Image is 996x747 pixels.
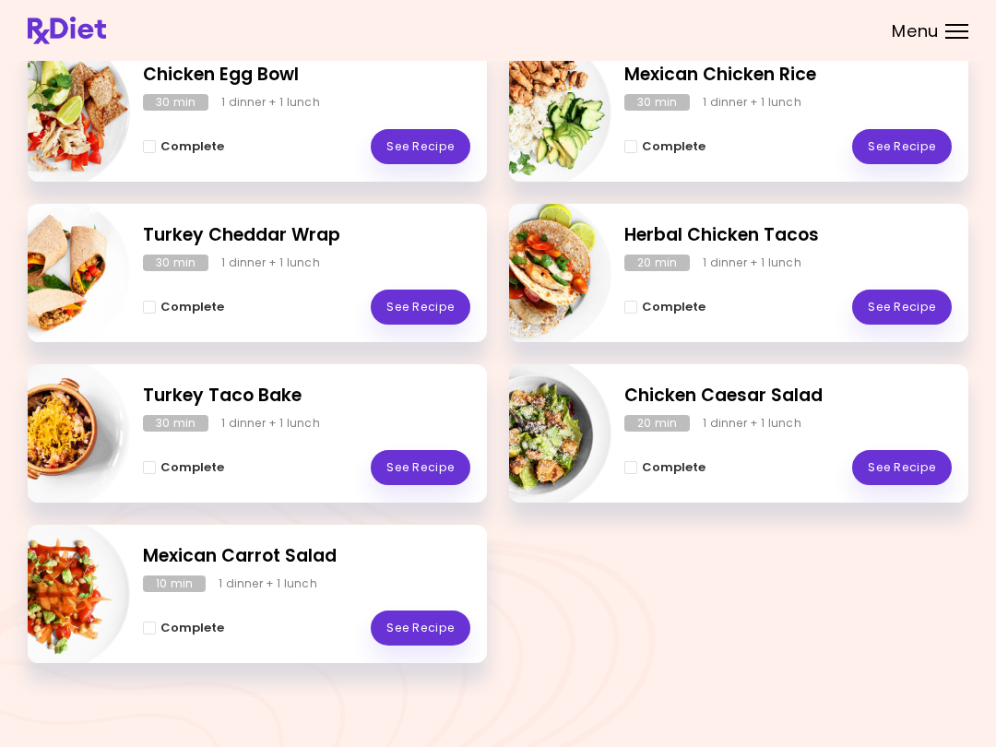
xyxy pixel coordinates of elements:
[221,94,320,111] div: 1 dinner + 1 lunch
[143,575,206,592] div: 10 min
[143,415,208,432] div: 30 min
[143,383,470,409] h2: Turkey Taco Bake
[28,17,106,44] img: RxDiet
[852,290,952,325] a: See Recipe - Herbal Chicken Tacos
[143,255,208,271] div: 30 min
[892,23,939,40] span: Menu
[143,222,470,249] h2: Turkey Cheddar Wrap
[219,575,317,592] div: 1 dinner + 1 lunch
[458,357,611,510] img: Info - Chicken Caesar Salad
[143,136,224,158] button: Complete - Chicken Egg Bowl
[371,611,470,646] a: See Recipe - Mexican Carrot Salad
[624,296,705,318] button: Complete - Herbal Chicken Tacos
[703,255,801,271] div: 1 dinner + 1 lunch
[703,94,801,111] div: 1 dinner + 1 lunch
[221,255,320,271] div: 1 dinner + 1 lunch
[458,36,611,189] img: Info - Mexican Chicken Rice
[624,136,705,158] button: Complete - Mexican Chicken Rice
[143,617,224,639] button: Complete - Mexican Carrot Salad
[642,300,705,314] span: Complete
[371,129,470,164] a: See Recipe - Chicken Egg Bowl
[852,450,952,485] a: See Recipe - Chicken Caesar Salad
[642,460,705,475] span: Complete
[624,383,952,409] h2: Chicken Caesar Salad
[624,255,690,271] div: 20 min
[642,139,705,154] span: Complete
[143,543,470,570] h2: Mexican Carrot Salad
[624,456,705,479] button: Complete - Chicken Caesar Salad
[624,62,952,89] h2: Mexican Chicken Rice
[143,94,208,111] div: 30 min
[160,621,224,635] span: Complete
[624,94,690,111] div: 30 min
[143,62,470,89] h2: Chicken Egg Bowl
[221,415,320,432] div: 1 dinner + 1 lunch
[160,460,224,475] span: Complete
[143,296,224,318] button: Complete - Turkey Cheddar Wrap
[160,300,224,314] span: Complete
[624,415,690,432] div: 20 min
[143,456,224,479] button: Complete - Turkey Taco Bake
[624,222,952,249] h2: Herbal Chicken Tacos
[160,139,224,154] span: Complete
[852,129,952,164] a: See Recipe - Mexican Chicken Rice
[703,415,801,432] div: 1 dinner + 1 lunch
[458,196,611,350] img: Info - Herbal Chicken Tacos
[371,290,470,325] a: See Recipe - Turkey Cheddar Wrap
[371,450,470,485] a: See Recipe - Turkey Taco Bake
